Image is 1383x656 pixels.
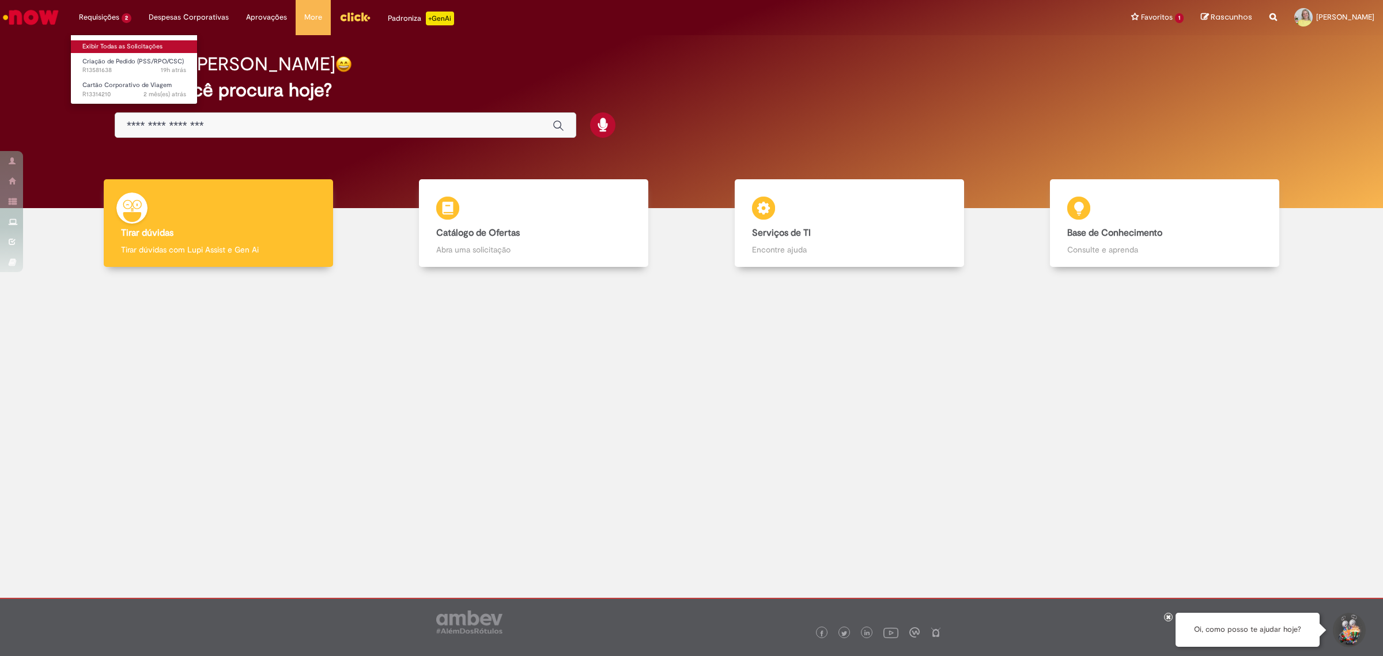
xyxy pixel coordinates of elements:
[71,55,198,77] a: Aberto R13581638 : Criação de Pedido (PSS/RPO/CSC)
[143,90,186,99] span: 2 mês(es) atrás
[436,610,502,634] img: logo_footer_ambev_rotulo_gray.png
[70,35,198,104] ul: Requisições
[1331,613,1366,647] button: Iniciar Conversa de Suporte
[149,12,229,23] span: Despesas Corporativas
[82,66,186,75] span: R13581638
[161,66,186,74] time: 30/09/2025 13:56:38
[121,244,316,255] p: Tirar dúvidas com Lupi Assist e Gen Ai
[143,90,186,99] time: 22/07/2025 16:19:59
[122,13,131,23] span: 2
[1007,179,1323,267] a: Base de Conhecimento Consulte e aprenda
[909,627,920,638] img: logo_footer_workplace.png
[79,12,119,23] span: Requisições
[1176,613,1320,647] div: Oi, como posso te ajudar hoje?
[339,8,371,25] img: click_logo_yellow_360x200.png
[82,90,186,99] span: R13314210
[121,227,173,239] b: Tirar dúvidas
[1201,12,1252,23] a: Rascunhos
[1,6,61,29] img: ServiceNow
[1175,13,1184,23] span: 1
[426,12,454,25] p: +GenAi
[115,80,1268,100] h2: O que você procura hoje?
[71,40,198,53] a: Exibir Todas as Solicitações
[335,56,352,73] img: happy-face.png
[376,179,692,267] a: Catálogo de Ofertas Abra uma solicitação
[61,179,376,267] a: Tirar dúvidas Tirar dúvidas com Lupi Assist e Gen Ai
[841,631,847,636] img: logo_footer_twitter.png
[304,12,322,23] span: More
[819,631,825,636] img: logo_footer_facebook.png
[246,12,287,23] span: Aprovações
[864,630,870,637] img: logo_footer_linkedin.png
[1211,12,1252,22] span: Rascunhos
[115,54,335,74] h2: Bom dia, [PERSON_NAME]
[71,79,198,100] a: Aberto R13314210 : Cartão Corporativo de Viagem
[1316,12,1374,22] span: [PERSON_NAME]
[1067,244,1262,255] p: Consulte e aprenda
[1067,227,1162,239] b: Base de Conhecimento
[883,625,898,640] img: logo_footer_youtube.png
[388,12,454,25] div: Padroniza
[436,244,631,255] p: Abra uma solicitação
[161,66,186,74] span: 19h atrás
[752,244,947,255] p: Encontre ajuda
[1141,12,1173,23] span: Favoritos
[436,227,520,239] b: Catálogo de Ofertas
[931,627,941,638] img: logo_footer_naosei.png
[82,57,184,66] span: Criação de Pedido (PSS/RPO/CSC)
[691,179,1007,267] a: Serviços de TI Encontre ajuda
[82,81,172,89] span: Cartão Corporativo de Viagem
[752,227,811,239] b: Serviços de TI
